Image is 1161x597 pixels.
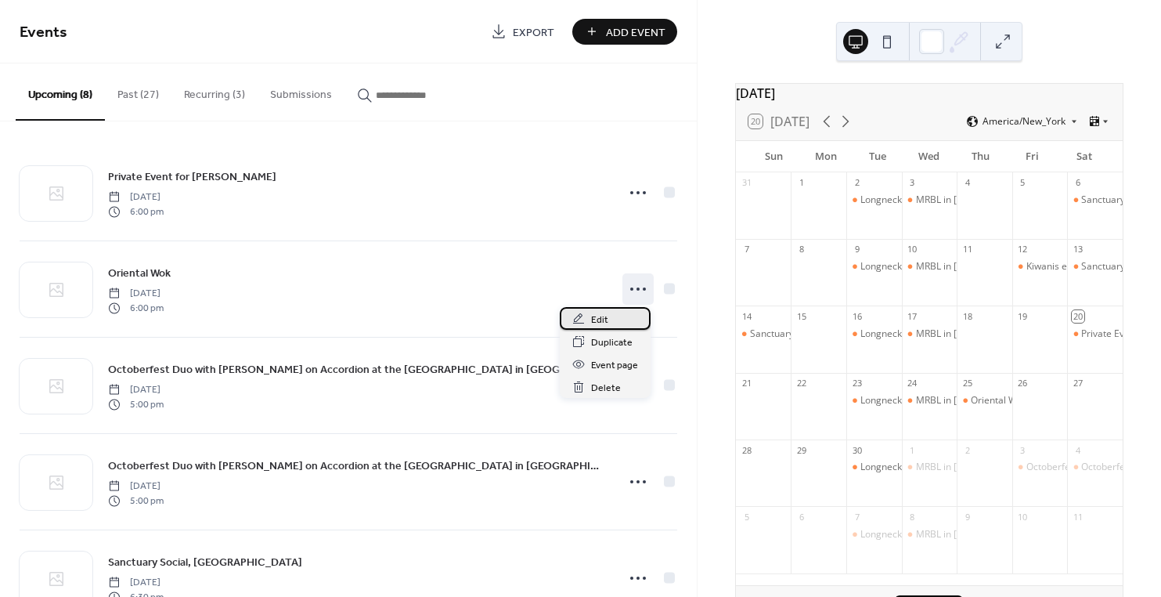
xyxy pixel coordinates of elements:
[860,260,1090,273] div: Longneck's in [PERSON_NAME][GEOGRAPHIC_DATA]
[748,141,800,172] div: Sun
[108,204,164,219] span: 6:00 pm
[108,264,171,282] a: Oriental Wok
[736,327,791,341] div: Sanctuary Social, Villa Hils KY
[1058,141,1110,172] div: Sat
[902,327,957,341] div: MRBL in Bellevue
[1012,461,1068,474] div: Octoberfest Duo with Nermin Begovic on Accordion at the CHALET Restaurant in Somerset, KY
[795,511,807,523] div: 6
[846,260,902,273] div: Longneck's in Wilder KY
[902,461,957,474] div: MRBL in Bellevue
[16,63,105,121] button: Upcoming (8)
[860,461,1090,474] div: Longneck's in [PERSON_NAME][GEOGRAPHIC_DATA]
[907,378,918,389] div: 24
[108,168,276,186] a: Private Event for [PERSON_NAME]
[108,266,171,282] span: Oriental Wok
[795,310,807,322] div: 15
[916,528,1048,541] div: MRBL in [GEOGRAPHIC_DATA]
[1012,260,1068,273] div: Kiwanis event at Brianza Gardens and Winery
[907,444,918,456] div: 1
[961,444,973,456] div: 2
[1017,378,1029,389] div: 26
[851,310,863,322] div: 16
[513,24,554,41] span: Export
[961,378,973,389] div: 25
[591,380,621,396] span: Delete
[902,528,957,541] div: MRBL in Bellevue
[591,357,638,374] span: Event page
[108,479,164,494] span: [DATE]
[1072,177,1083,189] div: 6
[851,444,863,456] div: 30
[907,511,918,523] div: 8
[1017,444,1029,456] div: 3
[846,528,902,541] div: Longneck's in Wilder KY
[961,511,973,523] div: 9
[916,394,1048,407] div: MRBL in [GEOGRAPHIC_DATA]
[108,458,606,475] span: Octoberfest Duo with [PERSON_NAME] on Accordion at the [GEOGRAPHIC_DATA] in [GEOGRAPHIC_DATA], [G...
[860,394,1090,407] div: Longneck's in [PERSON_NAME][GEOGRAPHIC_DATA]
[572,19,677,45] a: Add Event
[1017,511,1029,523] div: 10
[851,244,863,255] div: 9
[1072,244,1083,255] div: 13
[846,194,902,207] div: Longneck's in Wilder KY
[957,394,1012,407] div: Oriental Wok
[1017,244,1029,255] div: 12
[955,141,1007,172] div: Thu
[108,287,164,301] span: [DATE]
[916,461,1048,474] div: MRBL in [GEOGRAPHIC_DATA]
[108,397,164,411] span: 5:00 pm
[1072,378,1083,389] div: 27
[860,194,1090,207] div: Longneck's in [PERSON_NAME][GEOGRAPHIC_DATA]
[902,394,957,407] div: MRBL in Bellevue
[20,17,67,48] span: Events
[1072,444,1083,456] div: 4
[105,63,171,119] button: Past (27)
[846,327,902,341] div: Longneck's in Wilder KY
[916,194,1048,207] div: MRBL in [GEOGRAPHIC_DATA]
[741,511,752,523] div: 5
[591,335,633,351] span: Duplicate
[108,190,164,204] span: [DATE]
[741,444,752,456] div: 28
[108,360,606,378] a: Octoberfest Duo with [PERSON_NAME] on Accordion at the [GEOGRAPHIC_DATA] in [GEOGRAPHIC_DATA], [G...
[852,141,903,172] div: Tue
[903,141,955,172] div: Wed
[971,394,1027,407] div: Oriental Wok
[860,528,1090,541] div: Longneck's in [PERSON_NAME][GEOGRAPHIC_DATA]
[741,310,752,322] div: 14
[795,378,807,389] div: 22
[916,327,1048,341] div: MRBL in [GEOGRAPHIC_DATA]
[907,177,918,189] div: 3
[108,383,164,397] span: [DATE]
[606,24,665,41] span: Add Event
[795,244,807,255] div: 8
[750,327,1019,341] div: Sanctuary Social, [GEOGRAPHIC_DATA] [GEOGRAPHIC_DATA]
[851,378,863,389] div: 23
[108,457,606,475] a: Octoberfest Duo with [PERSON_NAME] on Accordion at the [GEOGRAPHIC_DATA] in [GEOGRAPHIC_DATA], [G...
[907,244,918,255] div: 10
[907,310,918,322] div: 17
[108,494,164,508] span: 5:00 pm
[108,576,164,590] span: [DATE]
[846,394,902,407] div: Longneck's in Wilder KY
[108,169,276,186] span: Private Event for [PERSON_NAME]
[1067,260,1123,273] div: Sanctuary Social, Villa Hills KY
[108,301,164,315] span: 6:00 pm
[902,260,957,273] div: MRBL in Bellevue
[1067,327,1123,341] div: Private Event for Dan Bosch
[851,511,863,523] div: 7
[1072,310,1083,322] div: 20
[961,310,973,322] div: 18
[108,362,606,378] span: Octoberfest Duo with [PERSON_NAME] on Accordion at the [GEOGRAPHIC_DATA] in [GEOGRAPHIC_DATA], [G...
[961,244,973,255] div: 11
[741,177,752,189] div: 31
[851,177,863,189] div: 2
[171,63,258,119] button: Recurring (3)
[1067,461,1123,474] div: Octoberfest Duo with Nermin Begovic on Accordion at the CHALET Restaurant in Somerset, KY
[108,555,302,571] span: Sanctuary Social, [GEOGRAPHIC_DATA]
[795,177,807,189] div: 1
[741,244,752,255] div: 7
[983,117,1065,126] span: America/New_York
[1007,141,1058,172] div: Fri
